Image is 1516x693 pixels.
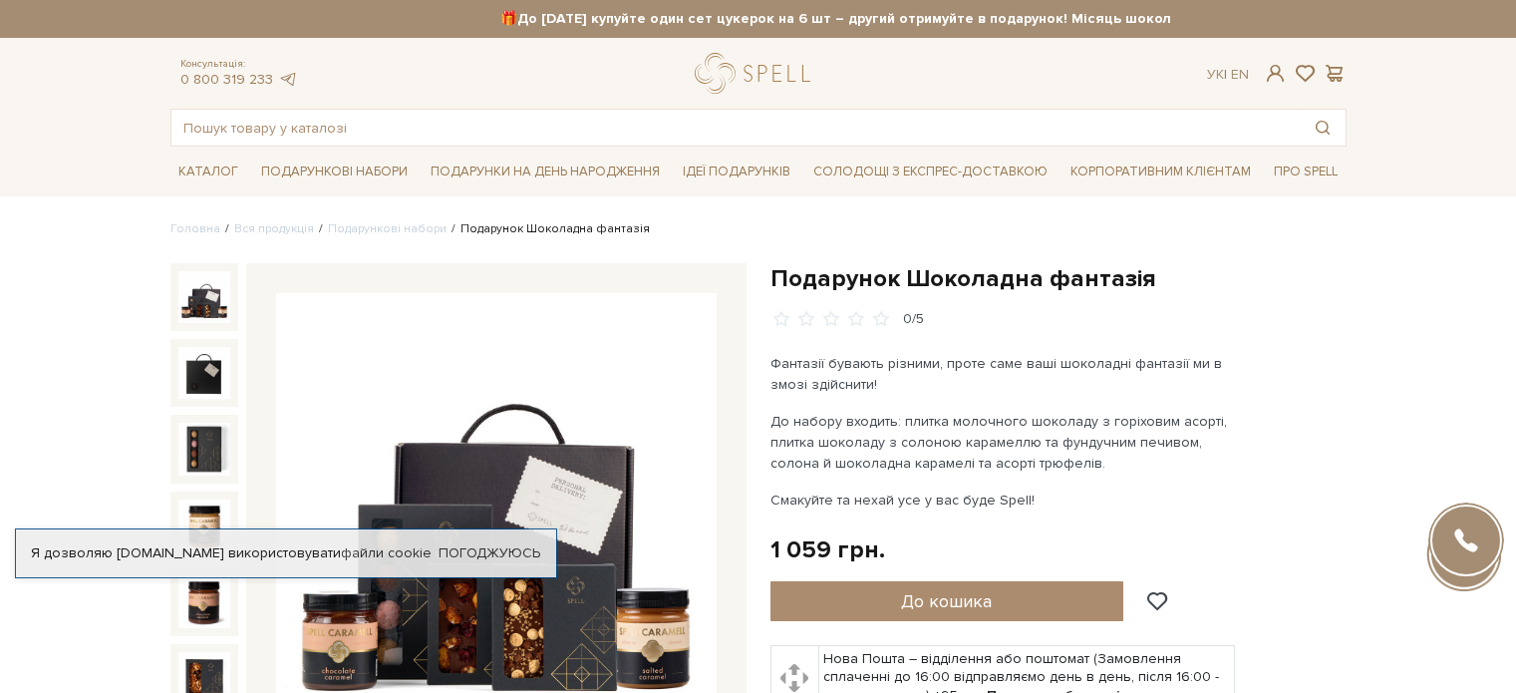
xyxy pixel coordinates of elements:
[770,490,1238,511] p: Смакуйте та нехай усе у вас буде Spell!
[16,544,556,562] div: Я дозволяю [DOMAIN_NAME] використовувати
[1231,66,1249,83] a: En
[770,411,1238,474] p: До набору входить: плитка молочного шоколаду з горіховим асорті, плитка шоколаду з солоною караме...
[770,263,1347,294] h1: Подарунок Шоколадна фантазія
[805,155,1056,188] a: Солодощі з експрес-доставкою
[170,157,246,187] span: Каталог
[770,581,1124,621] button: До кошика
[1207,66,1249,84] div: Ук
[1062,155,1259,188] a: Корпоративним клієнтам
[770,353,1238,395] p: Фантазії бувають різними, проте саме ваші шоколадні фантазії ми в змозі здійснити!
[278,71,298,88] a: telegram
[770,534,885,565] div: 1 059 грн.
[178,271,230,323] img: Подарунок Шоколадна фантазія
[178,347,230,399] img: Подарунок Шоколадна фантазія
[341,544,432,561] a: файли cookie
[171,110,1300,146] input: Пошук товару у каталозі
[675,157,798,187] span: Ідеї подарунків
[178,575,230,627] img: Подарунок Шоколадна фантазія
[695,53,819,94] a: logo
[901,590,992,612] span: До кошика
[447,220,650,238] li: Подарунок Шоколадна фантазія
[178,423,230,475] img: Подарунок Шоколадна фантазія
[1266,157,1346,187] span: Про Spell
[328,221,447,236] a: Подарункові набори
[423,157,668,187] span: Подарунки на День народження
[903,310,924,329] div: 0/5
[1300,110,1346,146] button: Пошук товару у каталозі
[439,544,540,562] a: Погоджуюсь
[180,58,298,71] span: Консультація:
[1224,66,1227,83] span: |
[178,500,230,551] img: Подарунок Шоколадна фантазія
[234,221,314,236] a: Вся продукція
[253,157,416,187] span: Подарункові набори
[170,221,220,236] a: Головна
[180,71,273,88] a: 0 800 319 233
